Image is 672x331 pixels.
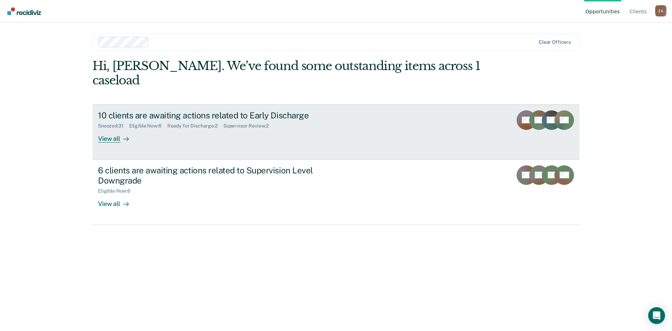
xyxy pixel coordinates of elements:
div: 6 clients are awaiting actions related to Supervision Level Downgrade [98,165,344,186]
div: View all [98,194,137,208]
img: Recidiviz [7,7,41,15]
div: Supervisor Review : 2 [223,123,274,129]
div: Hi, [PERSON_NAME]. We’ve found some outstanding items across 1 caseload [92,59,482,88]
div: Clear officers [539,39,571,45]
div: 10 clients are awaiting actions related to Early Discharge [98,110,344,120]
div: Z A [655,5,666,16]
div: Eligible Now : 6 [98,188,136,194]
div: Ready for Discharge : 2 [167,123,223,129]
div: Open Intercom Messenger [648,307,665,324]
div: View all [98,129,137,143]
a: 6 clients are awaiting actions related to Supervision Level DowngradeEligible Now:6View all [92,160,580,225]
button: Profile dropdown button [655,5,666,16]
div: Snoozed : 31 [98,123,129,129]
a: 10 clients are awaiting actions related to Early DischargeSnoozed:31Eligible Now:6Ready for Disch... [92,104,580,160]
div: Eligible Now : 6 [129,123,167,129]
